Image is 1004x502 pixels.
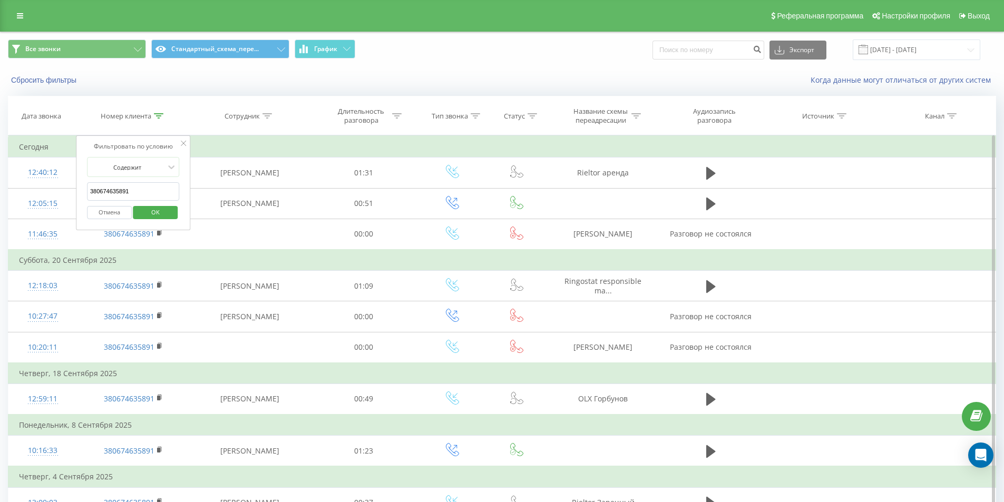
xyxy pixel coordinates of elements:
td: Суббота, 20 Сентября 2025 [8,250,996,271]
div: Open Intercom Messenger [968,442,993,468]
td: [PERSON_NAME] [189,301,310,332]
div: 11:46:35 [19,224,66,244]
span: Реферальная программа [777,12,863,20]
td: 00:51 [310,188,418,219]
div: Номер клиента [101,112,151,121]
td: 00:00 [310,219,418,250]
a: 380674635891 [104,311,154,321]
td: 01:31 [310,158,418,188]
div: Дата звонка [22,112,61,121]
span: Ringostat responsible ma... [564,276,641,296]
div: 12:40:12 [19,162,66,183]
div: Канал [925,112,944,121]
span: График [314,45,337,53]
td: [PERSON_NAME] [547,219,659,250]
input: Введите значение [87,182,180,201]
span: OK [141,204,170,220]
td: Сегодня [8,136,996,158]
div: Статус [504,112,525,121]
button: Все звонки [8,40,146,58]
td: 00:00 [310,301,418,332]
td: [PERSON_NAME] [189,158,310,188]
button: График [295,40,355,58]
span: Все звонки [25,45,61,53]
span: Разговор не состоялся [670,342,752,352]
td: [PERSON_NAME] [189,436,310,467]
span: Выход [968,12,990,20]
button: Сбросить фильтры [8,75,82,85]
div: 12:18:03 [19,275,66,296]
button: OK [133,206,178,219]
button: Стандартный_схема_пере... [151,40,289,58]
div: Сотрудник [225,112,260,121]
a: 380674635891 [104,281,154,291]
td: 00:00 [310,332,418,363]
div: 12:59:11 [19,389,66,409]
td: 01:23 [310,436,418,467]
div: Название схемы переадресации [572,107,629,125]
a: Когда данные могут отличаться от других систем [811,75,996,85]
span: Настройки профиля [882,12,950,20]
td: Понедельник, 8 Сентября 2025 [8,415,996,436]
td: 01:09 [310,271,418,301]
div: Источник [802,112,834,121]
div: 10:16:33 [19,440,66,461]
button: Отмена [87,206,132,219]
td: [PERSON_NAME] [189,271,310,301]
a: 380674635891 [104,342,154,352]
td: [PERSON_NAME] [189,188,310,219]
div: 10:27:47 [19,306,66,327]
a: 380674635891 [104,446,154,456]
div: Аудиозапись разговора [680,107,749,125]
a: 380674635891 [104,229,154,239]
input: Поиск по номеру [652,41,764,60]
td: Четверг, 4 Сентября 2025 [8,466,996,487]
div: 12:05:15 [19,193,66,214]
span: Разговор не состоялся [670,311,752,321]
td: Rieltor аренда [547,158,659,188]
td: 00:49 [310,383,418,415]
div: Тип звонка [432,112,468,121]
div: Фильтровать по условию [87,141,180,152]
span: Разговор не состоялся [670,229,752,239]
td: [PERSON_NAME] [547,332,659,363]
td: Четверг, 18 Сентября 2025 [8,363,996,384]
td: [PERSON_NAME] [189,383,310,415]
a: 380674635891 [104,393,154,403]
div: Длительность разговора [333,107,389,125]
td: OLX Горбунов [547,383,659,415]
button: Экспорт [769,41,826,60]
div: 10:20:11 [19,337,66,358]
